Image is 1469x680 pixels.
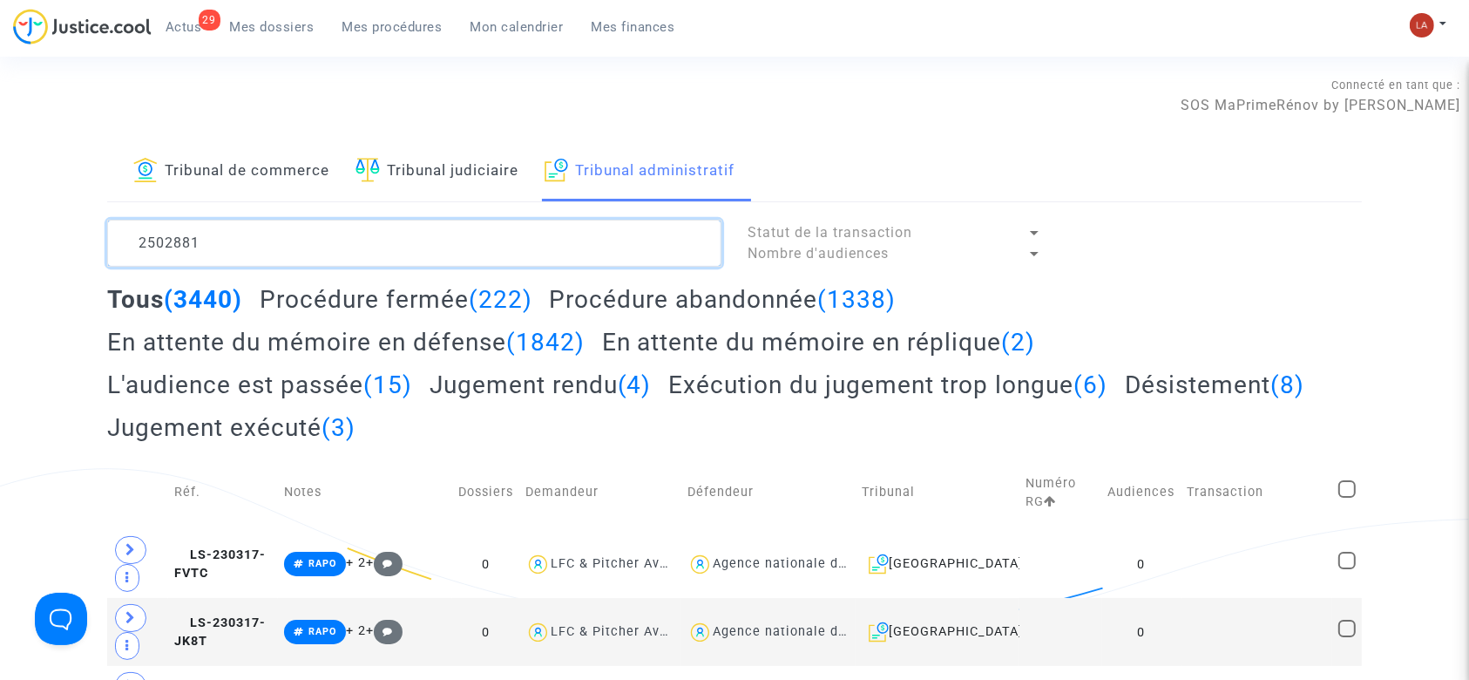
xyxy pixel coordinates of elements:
[107,284,242,315] h2: Tous
[1102,598,1181,666] td: 0
[525,620,551,645] img: icon-user.svg
[174,615,266,649] span: LS-230317-JK8T
[748,245,889,262] span: Nombre d'audiences
[1331,78,1460,92] span: Connecté en tant que :
[107,370,412,400] h2: L'audience est passée
[545,142,734,201] a: Tribunal administratif
[366,623,403,638] span: +
[687,552,713,577] img: icon-user.svg
[168,455,278,530] td: Réf.
[216,14,328,40] a: Mes dossiers
[35,593,87,645] iframe: Help Scout Beacon - Open
[308,626,336,637] span: RAPO
[452,530,519,598] td: 0
[152,14,216,40] a: 29Actus
[1181,455,1332,530] td: Transaction
[862,622,1013,643] div: [GEOGRAPHIC_DATA]
[1102,530,1181,598] td: 0
[549,284,896,315] h2: Procédure abandonnée
[1073,371,1107,399] span: (6)
[13,9,152,44] img: jc-logo.svg
[107,412,355,443] h2: Jugement exécuté
[551,624,688,639] div: LFC & Pitcher Avocat
[322,413,355,442] span: (3)
[199,10,220,31] div: 29
[1270,371,1304,399] span: (8)
[166,19,202,35] span: Actus
[681,455,856,530] td: Défendeur
[602,327,1036,357] h2: En attente du mémoire en réplique
[506,328,585,357] span: (1842)
[342,19,443,35] span: Mes procédures
[713,556,904,571] div: Agence nationale de l'habitat
[355,142,518,201] a: Tribunal judiciaire
[578,14,689,40] a: Mes finances
[470,19,564,35] span: Mon calendrier
[551,556,688,571] div: LFC & Pitcher Avocat
[457,14,578,40] a: Mon calendrier
[748,224,912,241] span: Statut de la transaction
[687,620,713,645] img: icon-user.svg
[525,552,551,577] img: icon-user.svg
[862,554,1013,575] div: [GEOGRAPHIC_DATA]
[346,555,366,570] span: + 2
[545,158,568,182] img: icon-archive.svg
[107,327,585,357] h2: En attente du mémoire en défense
[355,158,380,182] img: icon-faciliter-sm.svg
[1410,13,1434,37] img: 3f9b7d9779f7b0ffc2b90d026f0682a9
[366,555,403,570] span: +
[346,623,366,638] span: + 2
[174,547,266,581] span: LS-230317-FVTC
[817,285,896,314] span: (1338)
[869,554,889,575] img: icon-archive.svg
[278,455,452,530] td: Notes
[133,142,329,201] a: Tribunal de commerce
[469,285,532,314] span: (222)
[164,285,242,314] span: (3440)
[1125,370,1304,400] h2: Désistement
[430,370,652,400] h2: Jugement rendu
[668,370,1107,400] h2: Exécution du jugement trop longue
[260,284,532,315] h2: Procédure fermée
[1019,455,1102,530] td: Numéro RG
[618,371,652,399] span: (4)
[452,598,519,666] td: 0
[452,455,519,530] td: Dossiers
[519,455,681,530] td: Demandeur
[856,455,1019,530] td: Tribunal
[363,371,412,399] span: (15)
[133,158,158,182] img: icon-banque.svg
[328,14,457,40] a: Mes procédures
[592,19,675,35] span: Mes finances
[869,622,889,643] img: icon-archive.svg
[1002,328,1036,357] span: (2)
[713,624,904,639] div: Agence nationale de l'habitat
[230,19,315,35] span: Mes dossiers
[308,558,336,569] span: RAPO
[1102,455,1181,530] td: Audiences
